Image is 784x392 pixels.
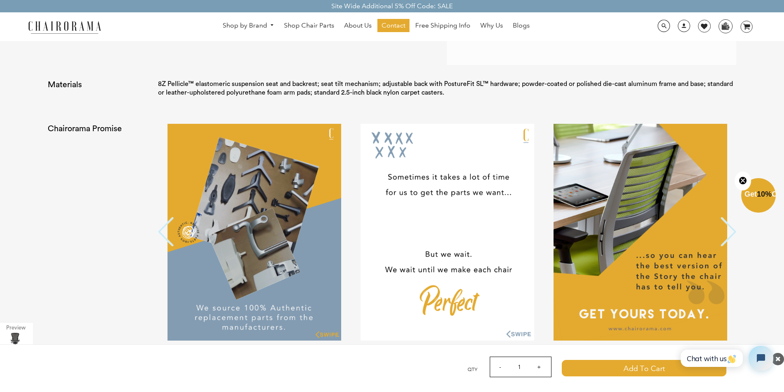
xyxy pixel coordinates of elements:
span: About Us [344,21,372,30]
span: Get Off [744,190,782,198]
span: 10% [757,190,772,198]
button: Next [720,217,736,248]
img: 6.PNG [168,124,341,341]
button: Close teaser [735,172,751,190]
a: About Us [340,19,376,32]
a: Free Shipping Info [411,19,475,32]
a: Shop by Brand [219,19,279,32]
iframe: Tidio Chat [674,339,780,378]
span: Blogs [513,21,530,30]
a: Contact [377,19,409,32]
span: Free Shipping Info [415,21,470,30]
h2: Chairorama Promise [48,124,158,134]
img: 7.PNG [361,124,534,341]
span: Why Us [480,21,503,30]
h2: Materials [48,80,158,90]
img: 8.PNG [554,124,727,341]
a: Why Us [476,19,507,32]
img: WhatsApp_Image_2024-07-12_at_16.23.01.webp [719,20,732,32]
img: chairorama [23,20,106,34]
p: 8Z Pellicle™ elastomeric suspension seat and backrest; seat tilt mechanism; adjustable back with ... [158,80,736,97]
span: Contact [382,21,405,30]
a: Shop Chair Parts [280,19,338,32]
div: Get10%OffClose teaser [741,179,776,213]
nav: DesktopNavigation [141,19,612,34]
button: Previous [158,217,174,248]
span: Shop Chair Parts [284,21,334,30]
a: Blogs [509,19,534,32]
